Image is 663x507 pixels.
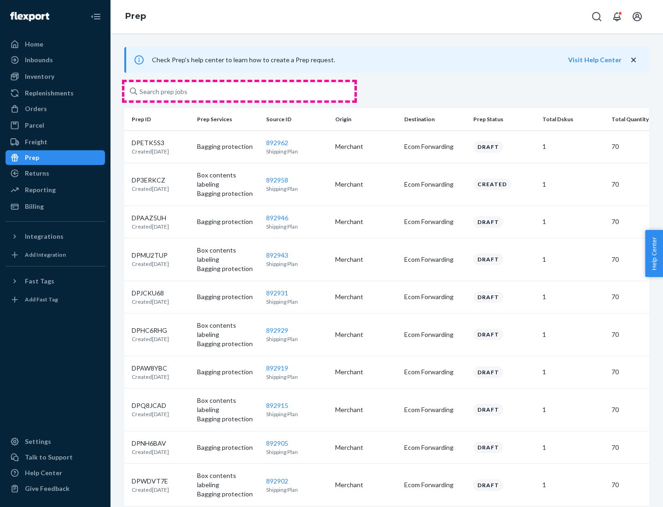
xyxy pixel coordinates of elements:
[25,484,70,493] div: Give Feedback
[404,330,466,339] p: Ecom Forwarding
[266,214,288,222] a: 892946
[473,291,503,303] div: Draft
[266,251,288,259] a: 892943
[25,232,64,241] div: Integrations
[132,486,169,494] p: Created [DATE]
[25,277,54,286] div: Fast Tags
[335,180,397,189] p: Merchant
[25,295,58,303] div: Add Fast Tag
[125,11,146,21] a: Prep
[6,86,105,100] a: Replenishments
[25,104,47,113] div: Orders
[87,7,105,26] button: Close Navigation
[266,260,328,268] p: Shipping Plan
[152,56,335,64] span: Check Prep's help center to learn how to create a Prep request.
[197,264,259,273] p: Bagging protection
[335,367,397,377] p: Merchant
[197,443,259,452] p: Bagging protection
[542,367,604,377] p: 1
[6,229,105,244] button: Integrations
[10,12,49,21] img: Flexport logo
[266,477,288,485] a: 892902
[197,292,259,301] p: Bagging protection
[266,147,328,155] p: Shipping Plan
[132,326,169,335] p: DPHC6RHG
[132,401,169,410] p: DPQ8JCAD
[25,72,54,81] div: Inventory
[6,466,105,480] a: Help Center
[608,7,626,26] button: Open notifications
[132,289,169,298] p: DPJCKU68
[473,404,503,415] div: Draft
[132,223,169,230] p: Created [DATE]
[331,108,401,130] th: Origin
[542,480,604,489] p: 1
[132,448,169,456] p: Created [DATE]
[197,471,259,489] p: Box contents labeling
[132,138,169,147] p: DPETK5S3
[197,142,259,151] p: Bagging protection
[335,405,397,414] p: Merchant
[645,230,663,277] button: Help Center
[266,401,288,409] a: 892915
[132,410,169,418] p: Created [DATE]
[539,108,608,130] th: Total Dskus
[25,153,39,162] div: Prep
[542,292,604,301] p: 1
[542,255,604,264] p: 1
[6,135,105,149] a: Freight
[473,141,503,153] div: Draft
[404,367,466,377] p: Ecom Forwarding
[542,142,604,151] p: 1
[197,367,259,377] p: Bagging protection
[266,410,328,418] p: Shipping Plan
[401,108,470,130] th: Destination
[197,414,259,424] p: Bagging protection
[6,450,105,465] a: Talk to Support
[193,108,262,130] th: Prep Services
[25,251,66,259] div: Add Integration
[404,217,466,226] p: Ecom Forwarding
[132,185,169,193] p: Created [DATE]
[6,69,105,84] a: Inventory
[266,139,288,147] a: 892962
[6,183,105,197] a: Reporting
[266,335,328,343] p: Shipping Plan
[6,101,105,116] a: Orders
[266,448,328,456] p: Shipping Plan
[197,246,259,264] p: Box contents labeling
[25,88,74,98] div: Replenishments
[132,213,169,223] p: DPAAZ5UH
[6,481,105,496] button: Give Feedback
[587,7,606,26] button: Open Search Box
[25,137,47,147] div: Freight
[132,260,169,268] p: Created [DATE]
[266,364,288,372] a: 892919
[266,223,328,230] p: Shipping Plan
[542,405,604,414] p: 1
[542,217,604,226] p: 1
[266,185,328,193] p: Shipping Plan
[335,480,397,489] p: Merchant
[542,330,604,339] p: 1
[542,180,604,189] p: 1
[473,253,503,265] div: Draft
[197,489,259,499] p: Bagging protection
[404,292,466,301] p: Ecom Forwarding
[124,108,193,130] th: Prep ID
[132,373,169,381] p: Created [DATE]
[25,202,44,211] div: Billing
[25,169,49,178] div: Returns
[197,339,259,348] p: Bagging protection
[473,329,503,340] div: Draft
[6,53,105,67] a: Inbounds
[6,434,105,449] a: Settings
[262,108,331,130] th: Source ID
[629,55,638,65] button: close
[473,366,503,378] div: Draft
[266,486,328,494] p: Shipping Plan
[132,439,169,448] p: DPNH6BAV
[568,55,622,65] button: Visit Help Center
[473,216,503,228] div: Draft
